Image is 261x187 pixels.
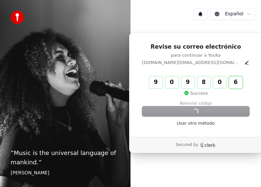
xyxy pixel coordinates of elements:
p: “ Music is the universal language of mankind. ” [11,148,120,167]
p: [DOMAIN_NAME][EMAIL_ADDRESS][DOMAIN_NAME] [142,60,241,66]
img: youka [11,11,24,24]
button: Edit [244,60,249,65]
p: Secured by [176,142,198,148]
p: para continuar a Youka [142,52,249,58]
h1: Revise su correo electrónico [142,43,249,51]
a: Usar otro método [177,120,215,126]
p: Success [184,90,208,96]
footer: [PERSON_NAME] [11,170,120,176]
input: Enter verification code [149,76,256,88]
a: Clerk logo [200,143,216,147]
